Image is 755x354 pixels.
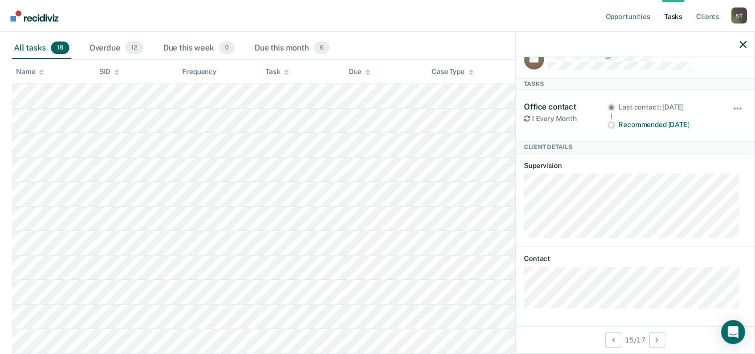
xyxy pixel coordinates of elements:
[618,103,719,111] div: Last contact: [DATE]
[721,320,745,344] div: Open Intercom Messenger
[605,332,621,348] button: Previous Client
[161,37,237,59] div: Due this week
[87,37,145,59] div: Overdue
[219,41,235,54] span: 0
[125,41,143,54] span: 12
[252,37,332,59] div: Due this month
[524,161,747,170] dt: Supervision
[516,78,755,90] div: Tasks
[51,41,69,54] span: 18
[16,67,44,76] div: Name
[524,102,607,111] div: Office contact
[516,326,755,353] div: 15 / 17
[515,67,580,76] div: Supervision Level
[731,7,747,23] div: S T
[618,120,719,129] div: Recommended [DATE]
[99,67,120,76] div: SID
[265,67,289,76] div: Task
[349,67,371,76] div: Due
[516,141,755,153] div: Client Details
[182,67,217,76] div: Frequency
[524,254,747,263] dt: Contact
[10,10,58,21] img: Recidiviz
[649,332,665,348] button: Next Client
[731,7,747,23] button: Profile dropdown button
[432,67,474,76] div: Case Type
[524,114,607,123] div: 1 Every Month
[12,37,71,59] div: All tasks
[314,41,330,54] span: 6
